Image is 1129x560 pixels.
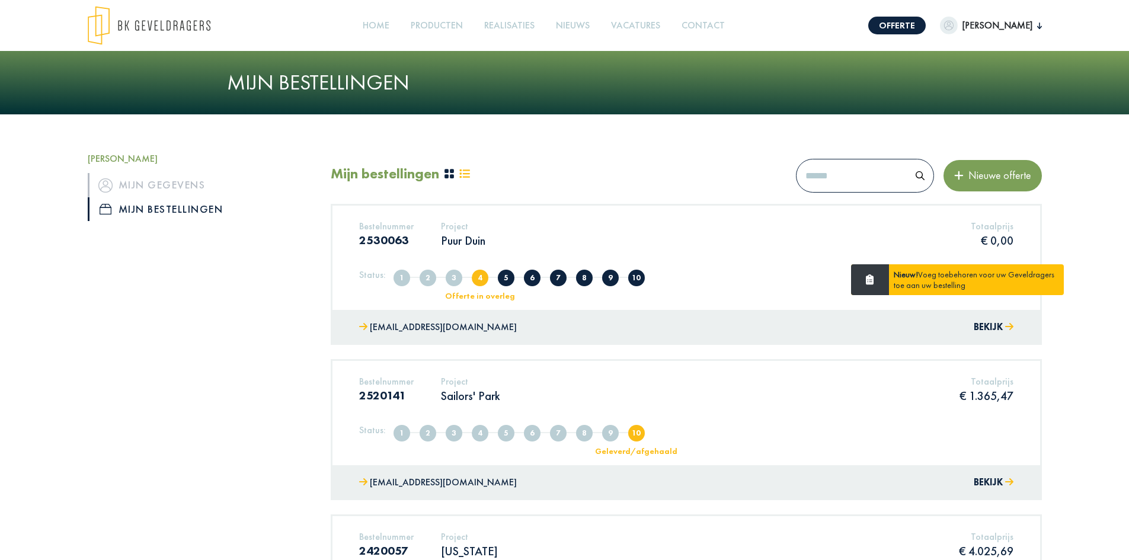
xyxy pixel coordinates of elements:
a: Nieuws [551,12,594,39]
span: In nabehandeling [576,425,593,441]
span: Volledig [420,425,436,441]
div: Geleverd/afgehaald [587,447,685,455]
h3: 2420057 [359,543,414,558]
h5: Status: [359,269,386,280]
p: € 0,00 [971,233,1013,248]
p: Sailors' Park [441,388,500,404]
a: iconMijn bestellingen [88,197,313,221]
h5: Totaalprijs [959,531,1013,542]
span: Geleverd/afgehaald [628,270,645,286]
h3: 2530063 [359,233,414,247]
span: In nabehandeling [576,270,593,286]
button: Bekijk [974,474,1013,491]
h5: Project [441,531,498,542]
h5: Totaalprijs [960,376,1013,387]
a: Contact [677,12,730,39]
h5: Project [441,220,485,232]
h5: Project [441,376,500,387]
span: Offerte goedgekeurd [524,270,540,286]
h5: Totaalprijs [971,220,1013,232]
a: Offerte [868,17,926,34]
h5: [PERSON_NAME] [88,153,313,164]
p: € 4.025,69 [959,543,1013,559]
h5: Bestelnummer [359,531,414,542]
span: Klaar voor levering/afhaling [602,425,619,441]
span: [PERSON_NAME] [958,18,1037,33]
span: In productie [550,270,567,286]
span: Volledig [420,270,436,286]
img: search.svg [916,171,925,180]
img: icon [100,204,111,215]
div: Offerte in overleg [431,292,529,300]
a: Home [358,12,394,39]
a: [EMAIL_ADDRESS][DOMAIN_NAME] [359,474,517,491]
img: icon [98,178,113,193]
a: Producten [406,12,468,39]
span: Offerte in overleg [472,425,488,441]
span: Aangemaakt [394,425,410,441]
a: Vacatures [606,12,665,39]
h2: Mijn bestellingen [331,165,439,183]
button: Bekijk [974,319,1013,336]
h1: Mijn bestellingen [227,70,903,95]
h5: Status: [359,424,386,436]
strong: Nieuw! [894,269,918,280]
span: Offerte afgekeurd [498,425,514,441]
div: Voeg toebehoren voor uw Geveldragers toe aan uw bestelling [889,264,1064,295]
span: Offerte goedgekeurd [524,425,540,441]
a: [EMAIL_ADDRESS][DOMAIN_NAME] [359,319,517,336]
h3: 2520141 [359,388,414,402]
h5: Bestelnummer [359,220,414,232]
p: [US_STATE] [441,543,498,559]
span: Aangemaakt [394,270,410,286]
a: iconMijn gegevens [88,173,313,197]
span: Geleverd/afgehaald [628,425,645,441]
span: Offerte afgekeurd [498,270,514,286]
span: Offerte verzonden [446,270,462,286]
p: Puur Duin [441,233,485,248]
span: Offerte verzonden [446,425,462,441]
img: dummypic.png [940,17,958,34]
span: Nieuwe offerte [964,168,1031,182]
h5: Bestelnummer [359,376,414,387]
a: Realisaties [479,12,539,39]
span: Offerte in overleg [472,270,488,286]
button: [PERSON_NAME] [940,17,1042,34]
button: Nieuwe offerte [944,160,1042,191]
span: In productie [550,425,567,441]
img: logo [88,6,210,45]
p: € 1.365,47 [960,388,1013,404]
span: Klaar voor levering/afhaling [602,270,619,286]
